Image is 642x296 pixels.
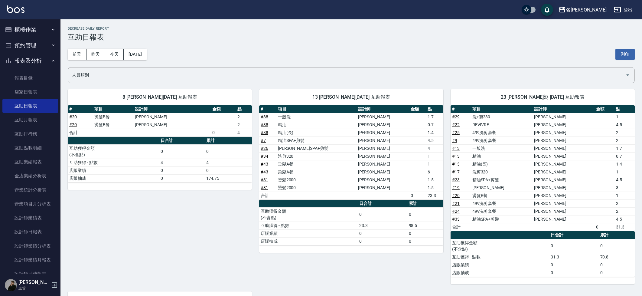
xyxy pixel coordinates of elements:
[68,166,159,174] td: 店販業績
[236,121,252,129] td: 2
[533,207,595,215] td: [PERSON_NAME]
[259,207,358,222] td: 互助獲得金額 (不含點)
[471,113,533,121] td: 洗+剪289
[623,70,633,80] button: Open
[409,105,426,113] th: 金額
[259,229,358,237] td: 店販業績
[471,129,533,136] td: 499洗剪套餐
[595,223,615,231] td: 0
[549,231,598,239] th: 日合計
[471,215,533,223] td: 精油SPA+剪髮
[533,113,595,121] td: [PERSON_NAME]
[276,168,357,176] td: 染髮A餐
[409,192,426,199] td: 0
[133,121,211,129] td: [PERSON_NAME]
[426,160,443,168] td: 1
[357,184,409,192] td: [PERSON_NAME]
[614,105,635,113] th: 點
[124,49,147,60] button: [DATE]
[211,105,236,113] th: 金額
[358,200,407,208] th: 日合計
[451,253,549,261] td: 互助獲得 - 點數
[357,168,409,176] td: [PERSON_NAME]
[259,237,358,245] td: 店販抽成
[261,169,268,174] a: #43
[357,129,409,136] td: [PERSON_NAME]
[471,168,533,176] td: 洗剪320
[205,159,252,166] td: 4
[266,94,436,100] span: 13 [PERSON_NAME][DATE] 互助報表
[426,121,443,129] td: 0.7
[549,239,598,253] td: 0
[2,141,58,155] a: 互助點數明細
[2,267,58,281] a: 設計師抽成報表
[276,136,357,144] td: 精油SPA+剪髮
[357,136,409,144] td: [PERSON_NAME]
[426,184,443,192] td: 1.5
[75,94,245,100] span: 8 [PERSON_NAME][DATE] 互助報表
[614,223,635,231] td: 31.3
[205,144,252,159] td: 0
[357,160,409,168] td: [PERSON_NAME]
[407,237,443,245] td: 0
[599,239,635,253] td: 0
[471,199,533,207] td: 499洗剪套餐
[533,144,595,152] td: [PERSON_NAME]
[614,199,635,207] td: 2
[614,184,635,192] td: 3
[2,38,58,53] button: 預約管理
[2,169,58,183] a: 全店業績分析表
[426,152,443,160] td: 1
[205,174,252,182] td: 174.75
[261,162,268,166] a: #43
[2,99,58,113] a: 互助日報表
[2,71,58,85] a: 報表目錄
[614,144,635,152] td: 1.7
[533,105,595,113] th: 設計師
[471,136,533,144] td: 499洗剪套餐
[259,200,443,245] table: a dense table
[451,239,549,253] td: 互助獲得金額 (不含點)
[2,239,58,253] a: 設計師業績分析表
[471,121,533,129] td: REVIVRE
[452,177,460,182] a: #23
[159,144,205,159] td: 0
[236,105,252,113] th: 點
[452,217,460,222] a: #33
[276,105,357,113] th: 項目
[93,121,133,129] td: 燙髮B餐
[549,261,598,269] td: 0
[599,261,635,269] td: 0
[451,105,635,231] table: a dense table
[68,33,635,41] h3: 互助日報表
[614,136,635,144] td: 2
[261,177,268,182] a: #31
[471,207,533,215] td: 499洗剪套餐
[471,152,533,160] td: 精油
[159,137,205,145] th: 日合計
[426,113,443,121] td: 1.7
[68,174,159,182] td: 店販抽成
[358,229,407,237] td: 0
[276,129,357,136] td: 精油(長)
[236,129,252,136] td: 4
[426,136,443,144] td: 4.5
[533,121,595,129] td: [PERSON_NAME]
[69,122,77,127] a: #20
[451,231,635,277] table: a dense table
[261,146,268,151] a: #26
[70,70,623,81] input: 人員名稱
[93,113,133,121] td: 燙髮B餐
[68,27,635,31] h2: Decrease Daily Report
[358,207,407,222] td: 0
[276,144,357,152] td: [PERSON_NAME]SPA+剪髮
[357,105,409,113] th: 設計師
[471,160,533,168] td: 精油(長)
[159,166,205,174] td: 0
[276,184,357,192] td: 燙髮2000
[452,209,460,214] a: #24
[533,168,595,176] td: [PERSON_NAME]
[533,199,595,207] td: [PERSON_NAME]
[615,49,635,60] button: 列印
[426,168,443,176] td: 6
